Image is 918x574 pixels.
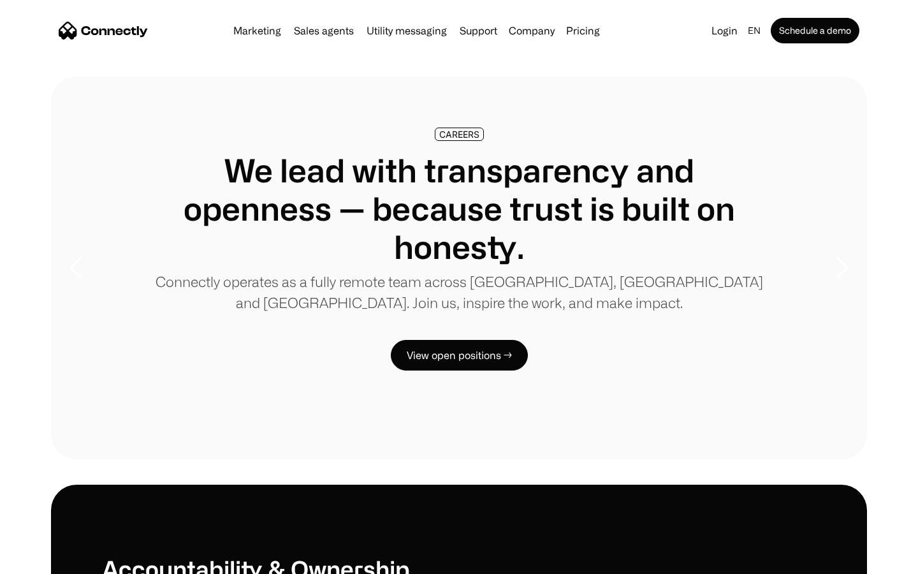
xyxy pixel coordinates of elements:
a: Schedule a demo [771,18,859,43]
a: Sales agents [289,26,359,36]
div: en [748,22,761,40]
a: Login [706,22,743,40]
div: Company [509,22,555,40]
h1: We lead with transparency and openness — because trust is built on honesty. [153,151,765,266]
a: Marketing [228,26,286,36]
aside: Language selected: English [13,550,76,570]
a: View open positions → [391,340,528,371]
a: Pricing [561,26,605,36]
div: CAREERS [439,129,479,139]
a: Support [455,26,502,36]
p: Connectly operates as a fully remote team across [GEOGRAPHIC_DATA], [GEOGRAPHIC_DATA] and [GEOGRA... [153,271,765,313]
a: Utility messaging [361,26,452,36]
ul: Language list [25,552,76,570]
